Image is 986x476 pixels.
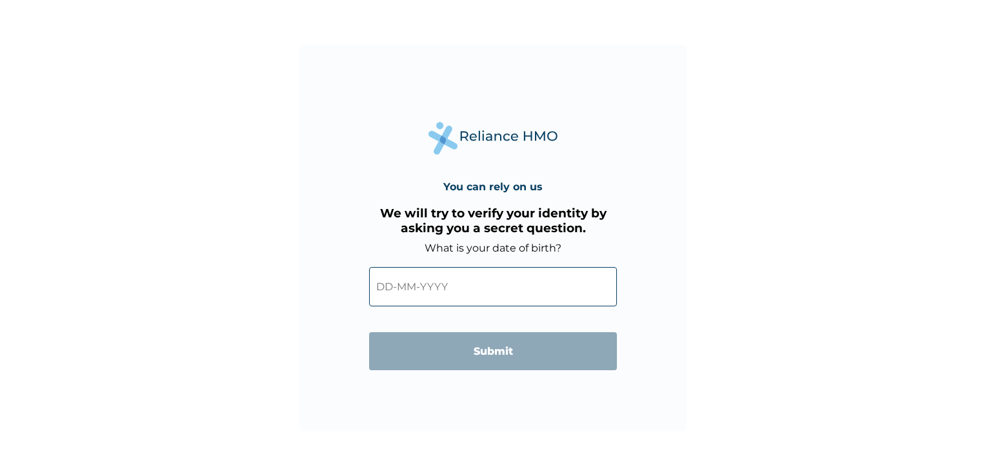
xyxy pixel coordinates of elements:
[369,267,617,306] input: DD-MM-YYYY
[428,122,558,155] img: Reliance Health's Logo
[425,242,561,254] label: What is your date of birth?
[369,332,617,370] input: Submit
[443,181,543,193] h4: You can rely on us
[369,206,617,235] h3: We will try to verify your identity by asking you a secret question.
